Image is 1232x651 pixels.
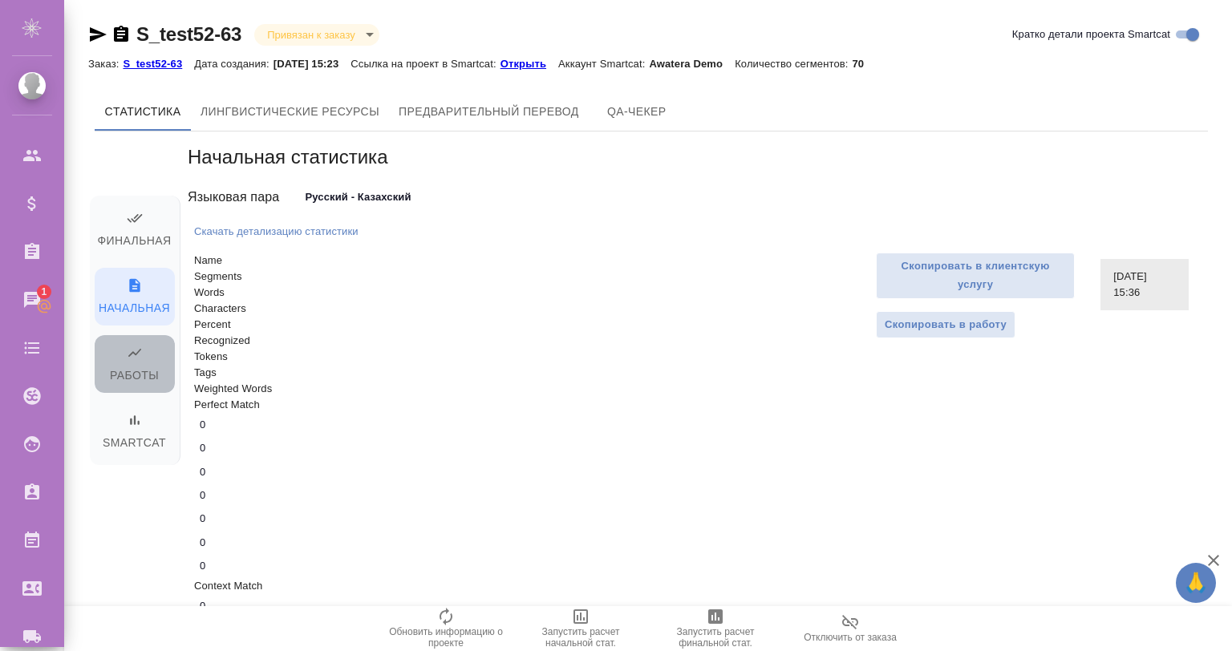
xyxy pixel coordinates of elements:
[379,606,513,651] button: Обновить информацию о проекте
[388,626,504,649] span: Обновить информацию о проекте
[194,365,274,381] p: Tags
[598,102,675,122] span: QA-чекер
[783,606,918,651] button: Отключить от заказа
[876,253,1075,299] button: Скопировать в клиентскую услугу
[201,102,379,122] span: Лингвистические ресурсы
[104,102,181,122] span: Cтатистика
[194,301,274,317] p: Characters
[1012,26,1170,42] span: Кратко детали проекта Smartcat
[104,345,165,386] span: Работы
[4,280,60,320] a: 1
[104,277,165,318] span: Начальная
[88,25,107,44] button: Скопировать ссылку для ЯМессенджера
[88,58,123,70] p: Заказ:
[500,58,558,70] p: Открыть
[194,413,274,436] input: ✎ Введи что-нибудь
[399,102,579,122] span: Предварительный перевод
[254,24,379,46] div: Привязан к заказу
[735,58,852,70] p: Количество сегментов:
[194,381,274,397] p: Weighted Words
[658,626,773,649] span: Запустить расчет финальной стат.
[351,58,500,70] p: Ссылка на проект в Smartcat:
[194,58,273,70] p: Дата создания:
[194,594,274,617] input: ✎ Введи что-нибудь
[885,316,1007,334] span: Скопировать в работу
[262,28,359,42] button: Привязан к заказу
[123,58,194,70] p: S_test52-63
[300,184,524,211] div: Русский - Казахский
[194,269,274,285] p: Segments
[885,257,1066,294] span: Скопировать в клиентскую услугу
[188,144,1195,170] h5: Начальная статистика
[194,578,314,594] p: Context Match
[194,483,274,507] input: ✎ Введи что-нибудь
[558,58,649,70] p: Аккаунт Smartcat:
[1100,259,1189,310] div: [DATE] 15:36
[194,531,274,554] input: ✎ Введи что-нибудь
[194,285,274,301] p: Words
[104,210,165,251] span: Финальная
[853,58,877,70] p: 70
[194,460,274,483] input: ✎ Введи что-нибудь
[194,507,274,531] input: ✎ Введи что-нибудь
[194,224,359,240] button: Скачать детализацию статистики
[123,56,194,70] a: S_test52-63
[194,333,274,365] p: Recognized Tokens
[274,58,351,70] p: [DATE] 15:23
[194,436,274,459] input: ✎ Введи что-нибудь
[31,284,56,300] span: 1
[523,626,638,649] span: Запустить расчет начальной стат.
[648,606,783,651] button: Запустить расчет финальной стат.
[649,58,735,70] p: Awatera Demo
[111,25,131,44] button: Скопировать ссылку
[1182,566,1210,600] span: 🙏
[804,632,897,643] span: Отключить от заказа
[500,56,558,70] a: Открыть
[513,606,648,651] button: Запустить расчет начальной стат.
[194,397,314,413] p: Perfect Match
[136,23,241,45] a: S_test52-63
[876,311,1015,339] button: Скопировать в работу
[188,188,300,207] div: Языковая пара
[194,555,274,578] input: ✎ Введи что-нибудь
[194,317,274,333] p: Percent
[1176,563,1216,603] button: 🙏
[104,412,165,453] span: Smartcat
[194,253,314,269] p: Name
[1113,269,1176,301] span: [DATE] 15:36
[194,225,359,237] p: Скачать детализацию статистики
